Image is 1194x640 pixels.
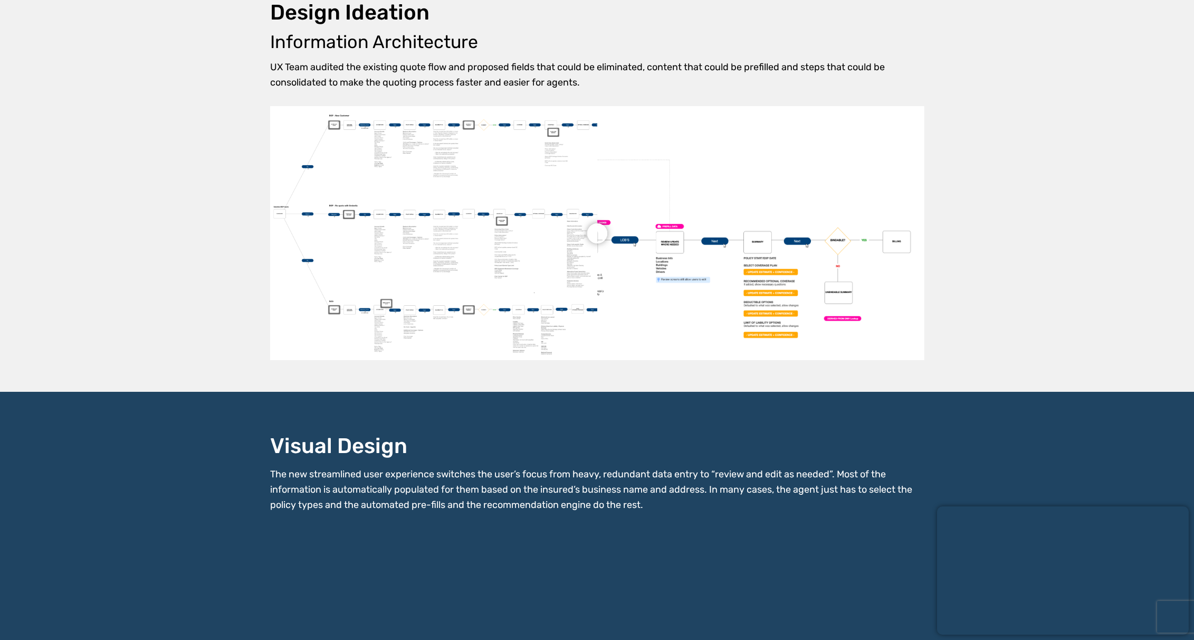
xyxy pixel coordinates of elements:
h2: Design Ideation [270,1,924,25]
p: UX Team audited the existing quote flow and proposed fields that could be eliminated, content tha... [270,60,924,90]
span: Last Name [207,1,245,10]
iframe: Popup CTA [937,506,1189,635]
p: The new streamlined user experience switches the user’s focus from heavy, redundant data entry to... [270,467,924,512]
span: Subscribe to UX Team newsletter. [13,147,410,156]
h2: Visual Design [270,434,924,458]
h3: Information Architecture [270,33,924,51]
input: Subscribe to UX Team newsletter. [3,148,9,155]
